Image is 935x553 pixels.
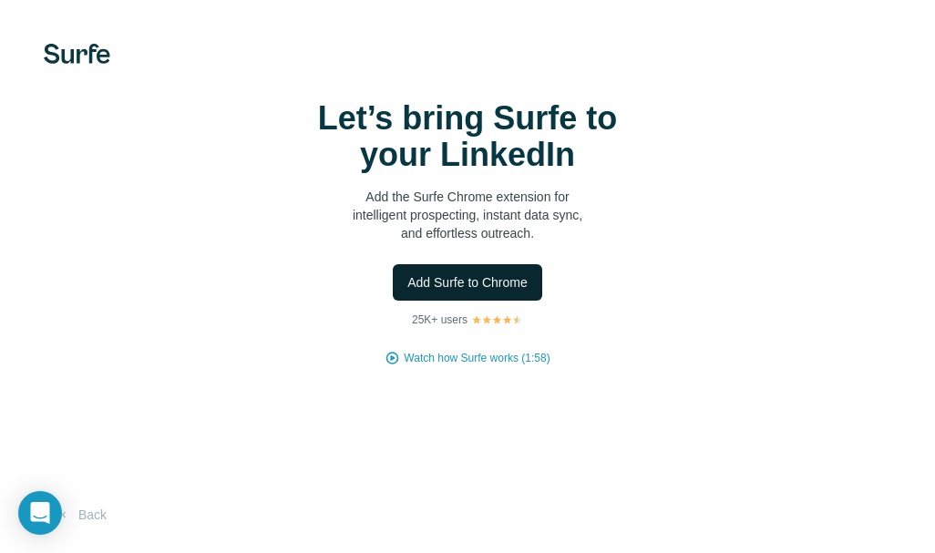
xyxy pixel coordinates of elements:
[393,264,542,301] button: Add Surfe to Chrome
[412,312,467,328] p: 25K+ users
[44,498,119,531] button: Back
[404,350,550,366] button: Watch how Surfe works (1:58)
[285,188,650,242] p: Add the Surfe Chrome extension for intelligent prospecting, instant data sync, and effortless out...
[407,273,528,292] span: Add Surfe to Chrome
[18,491,62,535] div: Open Intercom Messenger
[44,44,110,64] img: Surfe's logo
[471,314,523,325] img: Rating Stars
[285,100,650,173] h1: Let’s bring Surfe to your LinkedIn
